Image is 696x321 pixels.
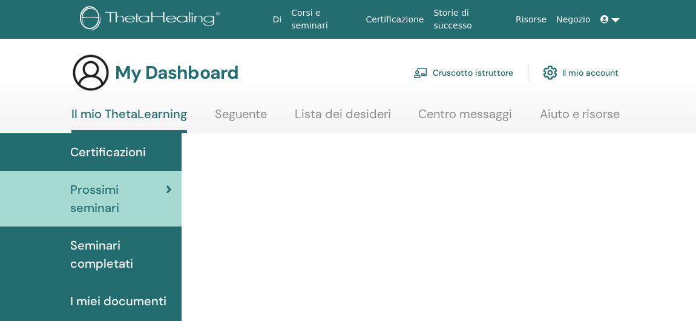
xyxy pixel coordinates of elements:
a: Negozio [551,8,595,31]
a: Di [268,8,287,31]
a: Aiuto e risorse [540,107,620,130]
a: Storie di successo [428,2,511,37]
img: cog.svg [543,62,557,83]
a: Centro messaggi [418,107,512,130]
a: Certificazione [361,8,429,31]
a: Il mio account [543,59,619,86]
a: Il mio ThetaLearning [71,107,187,133]
a: Lista dei desideri [295,107,391,130]
a: Seguente [215,107,267,130]
span: Prossimi seminari [70,180,166,217]
span: Certificazioni [70,143,146,161]
img: generic-user-icon.jpg [71,53,110,92]
span: I miei documenti [70,292,166,310]
a: Risorse [511,8,551,31]
span: Seminari completati [70,236,172,273]
img: logo.png [80,6,225,33]
a: Cruscotto istruttore [413,59,513,86]
a: Corsi e seminari [286,2,361,37]
h3: My Dashboard [115,62,238,84]
img: chalkboard-teacher.svg [413,67,428,78]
